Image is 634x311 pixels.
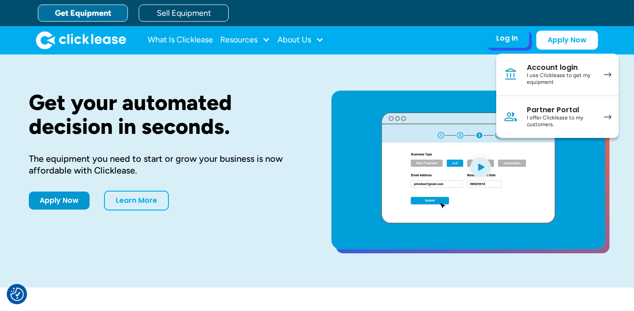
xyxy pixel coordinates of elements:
img: Blue play button logo on a light blue circular background [468,154,493,179]
img: Person icon [503,110,518,124]
img: Bank icon [503,67,518,82]
div: Account login [527,63,595,72]
div: The equipment you need to start or grow your business is now affordable with Clicklease. [29,153,303,176]
a: Apply Now [536,31,598,50]
a: home [36,31,126,49]
div: Resources [220,31,270,49]
div: About Us [277,31,324,49]
a: What Is Clicklease [148,31,213,49]
a: Partner PortalI offer Clicklease to my customers. [496,96,619,138]
h1: Get your automated decision in seconds. [29,91,303,138]
img: arrow [604,72,611,77]
div: I use Clicklease to get my equipment [527,72,595,86]
a: open lightbox [331,91,605,249]
div: Log In [496,34,518,43]
a: Get Equipment [38,5,128,22]
div: I offer Clicklease to my customers. [527,114,595,128]
button: Consent Preferences [10,288,24,301]
img: Clicklease logo [36,31,126,49]
a: Learn More [104,191,169,210]
a: Account loginI use Clicklease to get my equipment [496,54,619,96]
a: Apply Now [29,192,90,210]
nav: Log In [496,54,619,138]
div: Partner Portal [527,105,595,114]
a: Sell Equipment [139,5,229,22]
img: Revisit consent button [10,288,24,301]
img: arrow [604,114,611,119]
